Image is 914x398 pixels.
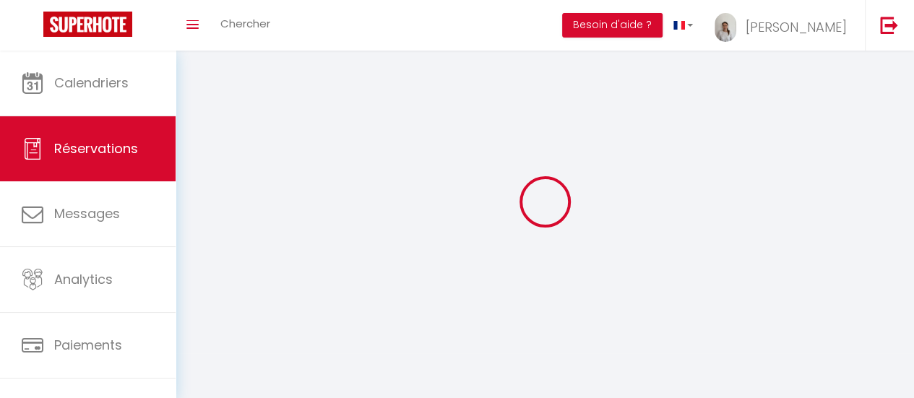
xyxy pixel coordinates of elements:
span: Calendriers [54,74,129,92]
img: Super Booking [43,12,132,37]
span: Réservations [54,139,138,157]
span: Chercher [220,16,270,31]
span: Analytics [54,270,113,288]
img: ... [715,13,736,42]
span: Messages [54,204,120,222]
span: Paiements [54,336,122,354]
button: Besoin d'aide ? [562,13,663,38]
span: [PERSON_NAME] [746,18,847,36]
img: logout [880,16,898,34]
